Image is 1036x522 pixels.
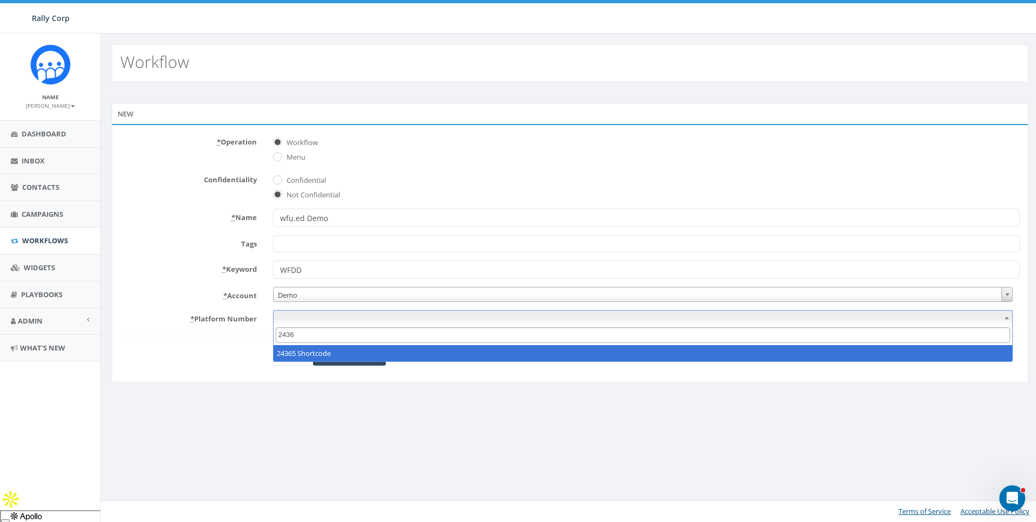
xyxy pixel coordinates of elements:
small: [PERSON_NAME] [26,102,75,109]
a: Acceptable Use Policy [960,506,1030,516]
label: Not Confidential [284,190,340,201]
label: Name [112,209,265,223]
div: New [112,103,1028,125]
label: Confidential [284,175,326,186]
abbr: required [222,264,226,274]
label: Workflow [284,138,318,148]
span: What's New [20,343,65,353]
label: Tags [112,235,265,249]
span: Demo [274,287,1013,303]
a: [PERSON_NAME] [26,100,75,110]
label: Operation [112,133,265,147]
label: Confidentiality [112,171,265,185]
span: Widgets [24,263,55,272]
span: Admin [18,316,43,326]
span: Campaigns [22,209,63,219]
span: Workflows [22,236,68,245]
label: Menu [284,152,305,163]
a: Terms of Service [898,506,951,516]
span: Dashboard [22,129,66,139]
h2: Workflow [120,53,189,71]
span: Inbox [22,156,45,166]
li: 24365 Shortcode [274,345,1013,362]
iframe: Intercom live chat [999,485,1025,511]
label: Account [112,287,265,301]
span: Playbooks [21,290,63,299]
label: Keyword [112,260,265,274]
small: Name [42,93,59,101]
span: Demo [273,287,1013,302]
input: Search [276,327,1011,343]
label: Platform Number [112,310,265,324]
abbr: required [231,212,235,222]
abbr: required [217,137,221,147]
abbr: required [190,314,194,324]
textarea: Search [276,238,282,248]
img: Icon_1.png [30,44,71,85]
span: Rally Corp [32,13,70,23]
span: Contacts [22,182,59,192]
abbr: required [223,291,227,300]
